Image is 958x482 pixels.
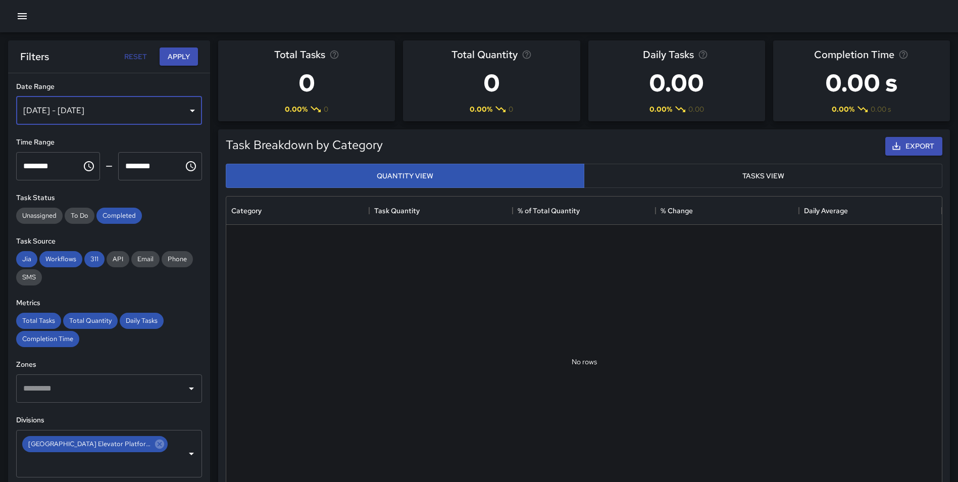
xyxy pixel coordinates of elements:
span: Total Tasks [274,46,325,63]
h6: Metrics [16,298,202,309]
h6: Task Source [16,236,202,247]
span: 0 [324,104,328,114]
h3: 0 [451,63,532,103]
div: Category [231,197,262,225]
div: SMS [16,269,42,285]
div: Daily Average [799,197,942,225]
button: Export [885,137,942,156]
span: 0.00 % [285,104,308,114]
div: 311 [84,251,105,267]
div: [DATE] - [DATE] [16,97,202,125]
h6: Task Status [16,192,202,204]
h3: 0 [274,63,339,103]
h3: 0.00 s [814,63,909,103]
span: Phone [162,255,193,263]
div: % Change [661,197,693,225]
span: 0 [509,104,513,114]
h3: 0.00 [643,63,710,103]
svg: Average time taken to complete tasks in the selected period, compared to the previous period. [898,50,909,60]
span: Completed [96,211,142,220]
button: Open [184,381,198,396]
div: Email [131,251,160,267]
div: Phone [162,251,193,267]
div: API [107,251,129,267]
div: Completion Time [16,331,79,347]
span: Total Quantity [451,46,518,63]
div: [GEOGRAPHIC_DATA] Elevator Platform [22,436,168,452]
span: Daily Tasks [120,316,164,325]
h6: Time Range [16,137,202,148]
span: Completion Time [16,334,79,343]
span: [GEOGRAPHIC_DATA] Elevator Platform [22,438,157,450]
div: Workflows [39,251,82,267]
span: Unassigned [16,211,63,220]
h6: Filters [20,49,49,65]
span: Daily Tasks [643,46,694,63]
button: Open [184,447,198,461]
div: Total Quantity [63,313,118,329]
div: % of Total Quantity [518,197,580,225]
span: 0.00 % [832,104,854,114]
div: Daily Average [804,197,848,225]
button: Choose time, selected time is 1:30 AM [181,156,201,176]
span: 311 [84,255,105,263]
span: To Do [65,211,94,220]
div: Total Tasks [16,313,61,329]
svg: Average number of tasks per day in the selected period, compared to the previous period. [698,50,708,60]
span: 0.00 % [470,104,492,114]
div: Task Quantity [374,197,420,225]
h5: Task Breakdown by Category [226,137,383,153]
span: API [107,255,129,263]
svg: Total number of tasks in the selected period, compared to the previous period. [329,50,339,60]
div: % Change [656,197,798,225]
span: Total Tasks [16,316,61,325]
span: Email [131,255,160,263]
div: % of Total Quantity [513,197,656,225]
h6: Zones [16,359,202,370]
div: Daily Tasks [120,313,164,329]
span: Workflows [39,255,82,263]
h6: Divisions [16,415,202,426]
div: Task Quantity [369,197,512,225]
div: Unassigned [16,208,63,224]
span: Total Quantity [63,316,118,325]
button: Quantity View [226,164,584,188]
span: 0.00 % [649,104,672,114]
span: Jia [16,255,37,263]
span: Completion Time [814,46,894,63]
div: Category [226,197,369,225]
button: Tasks View [584,164,942,188]
button: Choose time, selected time is 12:00 AM [79,156,99,176]
span: 0.00 [688,104,704,114]
div: Jia [16,251,37,267]
button: Reset [119,47,152,66]
button: Apply [160,47,198,66]
svg: Total task quantity in the selected period, compared to the previous period. [522,50,532,60]
div: To Do [65,208,94,224]
h6: Date Range [16,81,202,92]
span: 0.00 s [871,104,891,114]
span: SMS [16,273,42,281]
div: Completed [96,208,142,224]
